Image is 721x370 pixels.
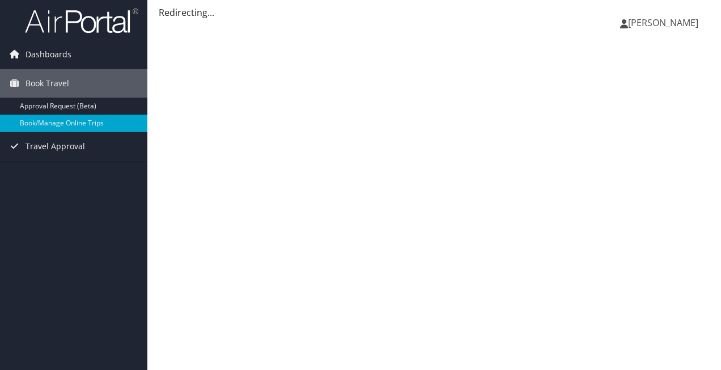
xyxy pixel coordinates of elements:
[26,132,85,161] span: Travel Approval
[620,6,710,40] a: [PERSON_NAME]
[26,69,69,98] span: Book Travel
[159,6,710,19] div: Redirecting...
[26,40,71,69] span: Dashboards
[628,16,698,29] span: [PERSON_NAME]
[25,7,138,34] img: airportal-logo.png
